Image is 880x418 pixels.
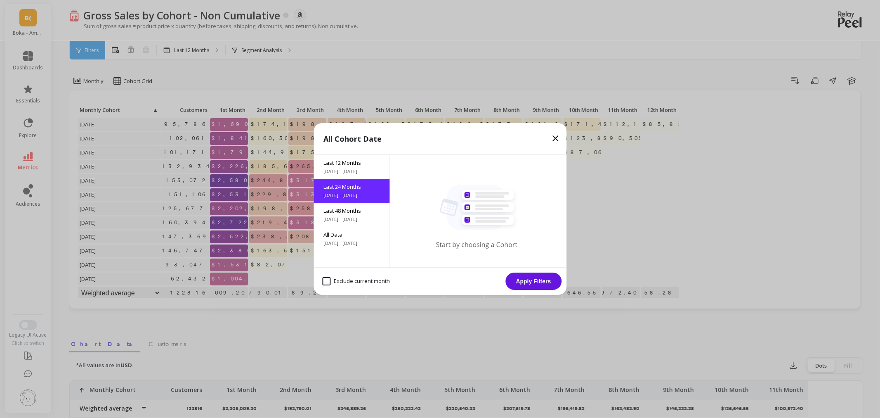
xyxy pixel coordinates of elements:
[505,273,562,290] button: Apply Filters
[323,168,380,175] span: [DATE] - [DATE]
[322,277,390,285] span: Exclude current month
[323,207,380,214] span: Last 48 Months
[323,231,380,238] span: All Data
[323,159,380,166] span: Last 12 Months
[323,240,380,247] span: [DATE] - [DATE]
[323,183,380,190] span: Last 24 Months
[323,216,380,223] span: [DATE] - [DATE]
[323,133,382,145] p: All Cohort Date
[323,192,380,199] span: [DATE] - [DATE]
